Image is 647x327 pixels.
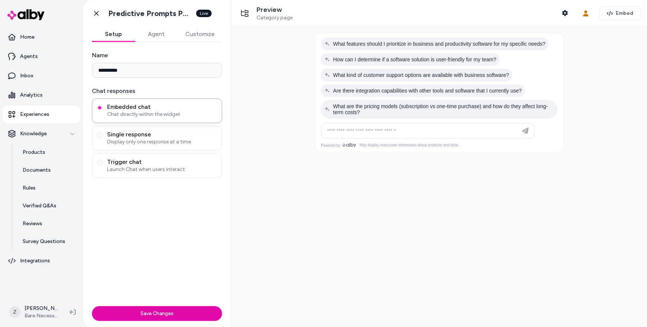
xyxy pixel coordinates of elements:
[23,184,36,192] p: Rules
[616,10,633,17] span: Embed
[107,131,217,138] span: Single response
[107,166,217,173] span: Launch Chat when users interact
[23,166,51,174] p: Documents
[15,215,80,233] a: Reviews
[135,27,178,42] button: Agent
[20,53,38,60] p: Agents
[23,238,65,245] p: Survey Questions
[23,202,56,210] p: Verified Q&As
[3,252,80,270] a: Integrations
[3,28,80,46] a: Home
[178,27,222,42] button: Customize
[24,305,58,312] p: [PERSON_NAME]
[196,10,212,17] div: Live
[3,67,80,85] a: Inbox
[257,6,293,14] p: Preview
[20,257,50,265] p: Integrations
[257,14,293,21] span: Category page
[97,160,103,166] button: Trigger chatLaunch Chat when users interact
[20,33,34,41] p: Home
[15,143,80,161] a: Products
[107,103,217,111] span: Embedded chat
[20,91,43,99] p: Analytics
[107,111,217,118] span: Chat directly within the widget
[107,138,217,146] span: Display only one response at a time
[20,111,49,118] p: Experiences
[20,72,33,80] p: Inbox
[9,306,21,318] span: Z
[3,106,80,123] a: Experiences
[15,233,80,250] a: Survey Questions
[3,86,80,104] a: Analytics
[15,179,80,197] a: Rules
[97,105,103,111] button: Embedded chatChat directly within the widget
[15,161,80,179] a: Documents
[3,48,80,65] a: Agents
[599,6,641,20] button: Embed
[92,87,222,95] label: Chat responses
[107,158,217,166] span: Trigger chat
[24,312,58,320] span: Bare Necessities
[92,306,222,321] button: Save Changes
[3,125,80,143] button: Knowledge
[97,132,103,138] button: Single responseDisplay only one response at a time
[4,300,64,324] button: Z[PERSON_NAME]Bare Necessities
[7,9,44,20] img: alby Logo
[15,197,80,215] a: Verified Q&As
[92,27,135,42] button: Setup
[23,149,45,156] p: Products
[108,9,192,18] h1: Predictive Prompts PLP
[23,220,42,227] p: Reviews
[20,130,47,137] p: Knowledge
[92,51,222,60] label: Name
